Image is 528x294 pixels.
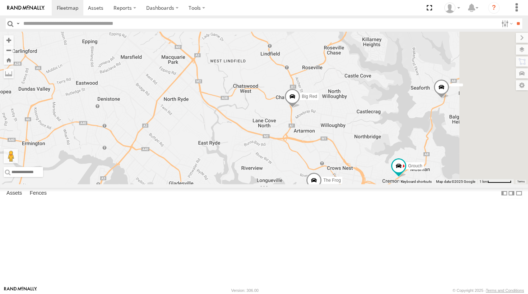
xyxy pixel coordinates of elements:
[4,149,18,163] button: Drag Pegman onto the map to open Street View
[408,163,422,168] span: Grouch
[401,179,432,184] button: Keyboard shortcuts
[516,80,528,90] label: Map Settings
[515,188,523,198] label: Hide Summary Table
[436,180,475,184] span: Map data ©2025 Google
[4,35,14,45] button: Zoom in
[477,179,514,184] button: Map scale: 1 km per 63 pixels
[4,287,37,294] a: Visit our Website
[15,18,21,29] label: Search Query
[501,188,508,198] label: Dock Summary Table to the Left
[453,288,524,293] div: © Copyright 2025 -
[302,94,317,99] span: Big Red
[231,288,259,293] div: Version: 306.00
[323,178,341,183] span: The Frog
[488,2,500,14] i: ?
[499,18,514,29] label: Search Filter Options
[442,3,463,13] div: myBins Admin
[4,68,14,78] label: Measure
[4,55,14,65] button: Zoom Home
[4,45,14,55] button: Zoom out
[480,180,487,184] span: 1 km
[517,180,525,183] a: Terms (opens in new tab)
[26,188,50,198] label: Fences
[486,288,524,293] a: Terms and Conditions
[3,188,26,198] label: Assets
[7,5,45,10] img: rand-logo.svg
[508,188,515,198] label: Dock Summary Table to the Right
